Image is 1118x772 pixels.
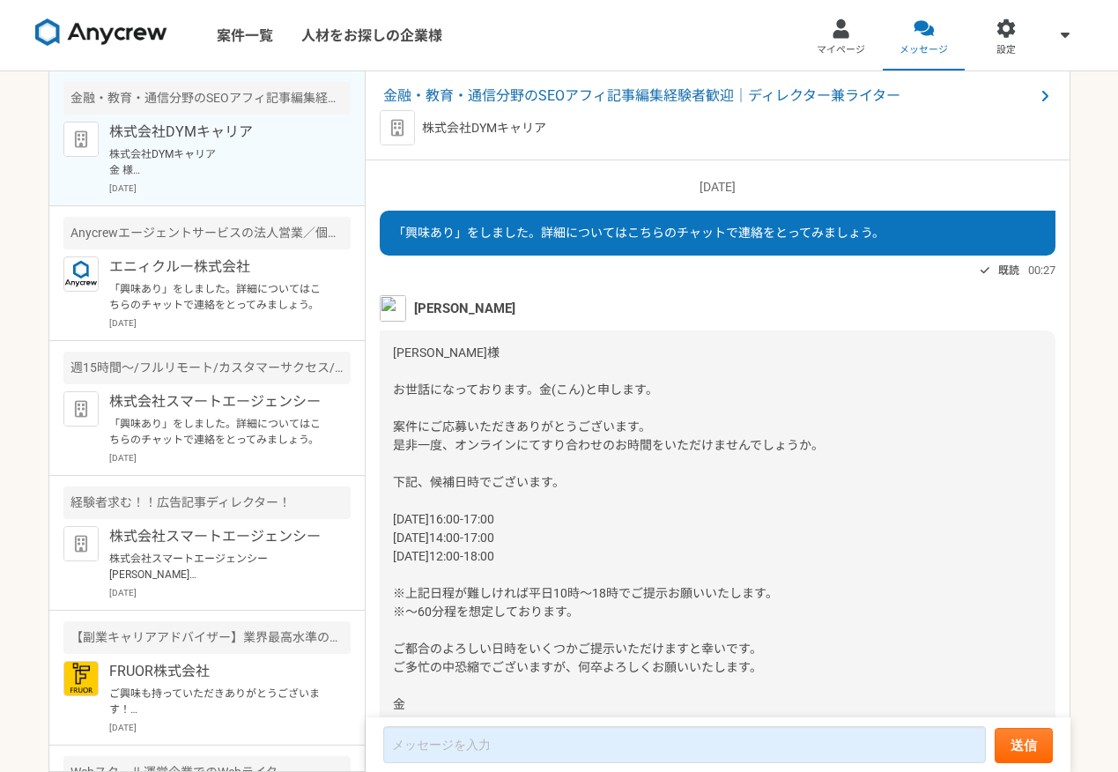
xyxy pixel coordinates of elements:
span: 金融・教育・通信分野のSEOアフィ記事編集経験者歓迎｜ディレクター兼ライター [383,85,1034,107]
span: 既読 [998,260,1019,281]
button: 送信 [995,728,1053,763]
img: unnamed.png [380,295,406,322]
p: 「興味あり」をしました。詳細についてはこちらのチャットで連絡をとってみましょう。 [109,281,327,313]
span: [PERSON_NAME] [414,299,515,318]
span: 設定 [996,43,1016,57]
p: 「興味あり」をしました。詳細についてはこちらのチャットで連絡をとってみましょう。 [109,416,327,448]
p: ご興味も持っていただきありがとうございます！ FRUOR株式会社の[PERSON_NAME]です。 ぜひ一度オンラインにて詳細のご説明がでできればと思っております。 〜〜〜〜〜〜〜〜〜〜〜〜〜〜... [109,686,327,717]
img: default_org_logo-42cde973f59100197ec2c8e796e4974ac8490bb5b08a0eb061ff975e4574aa76.png [63,122,99,157]
span: マイページ [817,43,865,57]
img: default_org_logo-42cde973f59100197ec2c8e796e4974ac8490bb5b08a0eb061ff975e4574aa76.png [63,391,99,427]
p: [DATE] [109,721,351,734]
span: 00:27 [1028,262,1055,278]
div: 金融・教育・通信分野のSEOアフィ記事編集経験者歓迎｜ディレクター兼ライター [63,82,351,115]
div: 経験者求む！！広告記事ディレクター！ [63,486,351,519]
span: メッセージ [900,43,948,57]
div: 【副業キャリアアドバイザー】業界最高水準の報酬率で還元します！ [63,621,351,654]
p: 株式会社スマートエージェンシー [109,391,327,412]
p: エニィクルー株式会社 [109,256,327,278]
img: logo_text_blue_01.png [63,256,99,292]
p: 株式会社DYMキャリア 金 様 この度はお打ち合わせの機会を設けていただき、感謝申し上げます。 ご提示いただいた日程でしたら、下記の時間帯、 [DATE]16:00〜17:00 [DATE]14... [109,146,327,178]
p: 株式会社DYMキャリア [109,122,327,143]
p: [DATE] [109,586,351,599]
p: 株式会社スマートエージェンシー [109,526,327,547]
img: default_org_logo-42cde973f59100197ec2c8e796e4974ac8490bb5b08a0eb061ff975e4574aa76.png [63,526,99,561]
p: 株式会社DYMキャリア [422,119,546,137]
p: 株式会社スマートエージェンシー [PERSON_NAME] ご連絡いただきありがとうございます。 大変魅力的な案件でございますが、現在の他業務との兼ね合いにより、週32〜40時間の稼働時間を確保... [109,551,327,583]
img: default_org_logo-42cde973f59100197ec2c8e796e4974ac8490bb5b08a0eb061ff975e4574aa76.png [380,110,415,145]
p: [DATE] [109,316,351,330]
div: 週15時間〜/フルリモート/カスタマーサクセス/AIツール導入支援担当! [63,352,351,384]
p: [DATE] [109,451,351,464]
p: FRUOR株式会社 [109,661,327,682]
div: Anycrewエージェントサービスの法人営業／個人アドバイザー（RA・CA） [63,217,351,249]
img: 8DqYSo04kwAAAAASUVORK5CYII= [35,19,167,47]
p: [DATE] [380,178,1055,197]
span: 「興味あり」をしました。詳細についてはこちらのチャットで連絡をとってみましょう。 [393,226,885,240]
span: [PERSON_NAME]様 お世話になっております。金(こん)と申します。 案件にご応募いただきありがとうございます。 是非一度、オンラインにてすり合わせのお時間をいただけませんでしょうか。 ... [393,345,824,711]
p: [DATE] [109,182,351,195]
img: FRUOR%E3%83%AD%E3%82%B3%E3%82%99.png [63,661,99,696]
